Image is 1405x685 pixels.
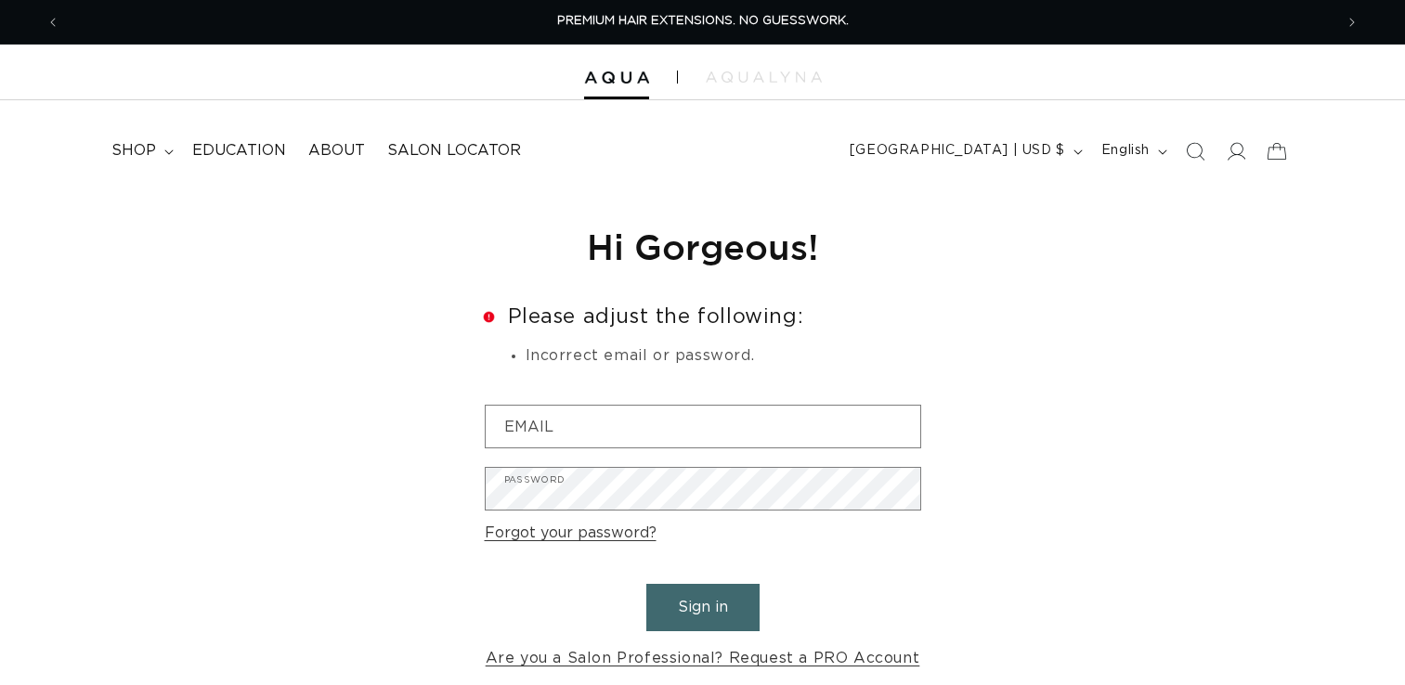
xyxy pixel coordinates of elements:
img: Aqua Hair Extensions [584,71,649,84]
summary: shop [100,130,181,172]
button: Previous announcement [33,5,73,40]
a: About [297,130,376,172]
a: Forgot your password? [485,520,657,547]
span: shop [111,141,156,161]
span: About [308,141,365,161]
h2: Please adjust the following: [485,306,921,327]
h1: Hi Gorgeous! [485,224,921,269]
span: English [1101,141,1150,161]
a: Education [181,130,297,172]
summary: Search [1175,131,1216,172]
span: PREMIUM HAIR EXTENSIONS. NO GUESSWORK. [557,15,849,27]
button: Sign in [646,584,760,631]
button: [GEOGRAPHIC_DATA] | USD $ [839,134,1090,169]
a: Salon Locator [376,130,532,172]
button: Next announcement [1332,5,1372,40]
a: Are you a Salon Professional? Request a PRO Account [486,645,920,672]
span: Salon Locator [387,141,521,161]
input: Email [486,406,920,447]
span: [GEOGRAPHIC_DATA] | USD $ [850,141,1065,161]
button: English [1090,134,1175,169]
img: aqualyna.com [706,71,822,83]
li: Incorrect email or password. [526,344,921,368]
span: Education [192,141,286,161]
